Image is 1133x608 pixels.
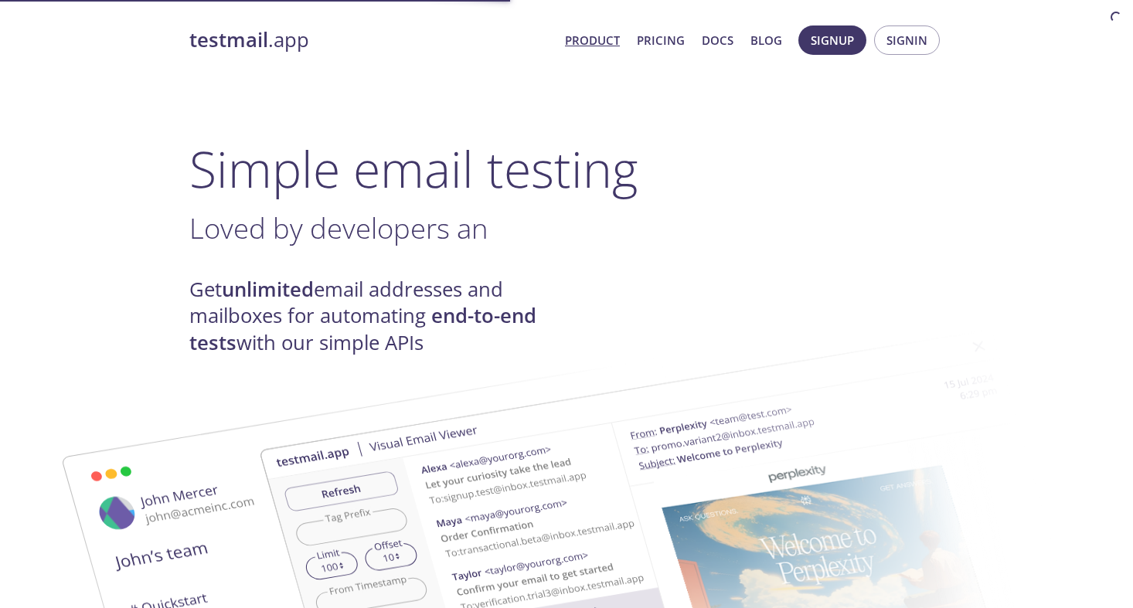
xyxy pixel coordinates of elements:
[189,27,553,53] a: testmail.app
[189,139,944,199] h1: Simple email testing
[886,30,927,50] span: Signin
[750,30,782,50] a: Blog
[874,25,940,55] button: Signin
[222,276,314,303] strong: unlimited
[702,30,733,50] a: Docs
[189,277,566,356] h4: Get email addresses and mailboxes for automating with our simple APIs
[189,302,536,355] strong: end-to-end tests
[565,30,620,50] a: Product
[811,30,854,50] span: Signup
[637,30,685,50] a: Pricing
[189,26,268,53] strong: testmail
[189,209,488,247] span: Loved by developers an
[798,25,866,55] button: Signup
